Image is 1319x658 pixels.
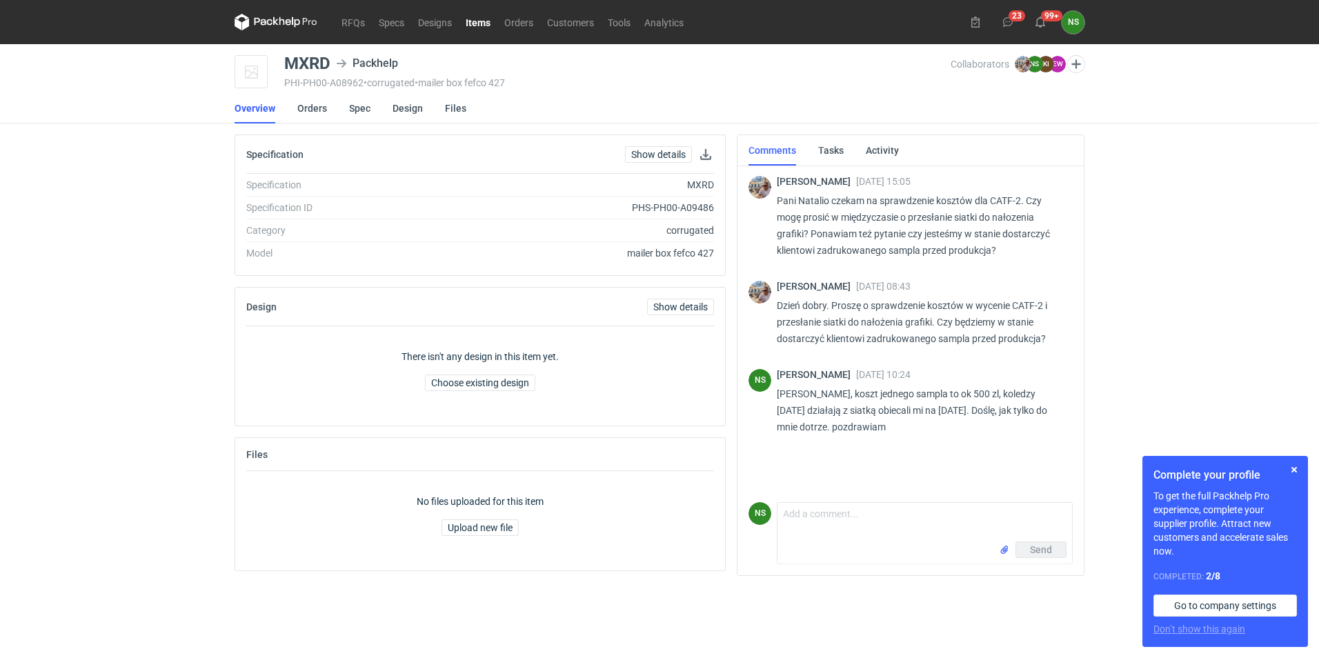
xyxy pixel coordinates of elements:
button: Don’t show this again [1153,622,1245,636]
button: 99+ [1029,11,1051,33]
span: [DATE] 10:24 [856,369,911,380]
span: [DATE] 08:43 [856,281,911,292]
a: Orders [497,14,540,30]
svg: Packhelp Pro [235,14,317,30]
p: Dzień dobry. Proszę o sprawdzenie kosztów w wycenie CATF-2 i przesłanie siatki do nałożenia grafi... [777,297,1062,347]
div: corrugated [433,223,714,237]
div: Natalia Stępak [748,369,771,392]
p: No files uploaded for this item [417,495,544,508]
a: Specs [372,14,411,30]
div: Natalia Stępak [1062,11,1084,34]
span: [PERSON_NAME] [777,369,856,380]
div: MXRD [433,178,714,192]
img: Michał Palasek [1015,56,1031,72]
p: [PERSON_NAME], koszt jednego sampla to ok 500 zl, koledzy [DATE] działają z siatką obiecali mi na... [777,386,1062,435]
button: NS [1062,11,1084,34]
h2: Files [246,449,268,460]
a: Go to company settings [1153,595,1297,617]
figcaption: EW [1049,56,1066,72]
a: Designs [411,14,459,30]
button: 23 [997,11,1019,33]
div: mailer box fefco 427 [433,246,714,260]
a: Tools [601,14,637,30]
div: Packhelp [336,55,398,72]
img: Michał Palasek [748,281,771,303]
span: [DATE] 15:05 [856,176,911,187]
img: Michał Palasek [748,176,771,199]
a: Spec [349,93,370,123]
a: RFQs [335,14,372,30]
a: Show details [625,146,692,163]
div: PHS-PH00-A09486 [433,201,714,215]
figcaption: KI [1038,56,1054,72]
figcaption: NS [1027,56,1043,72]
span: Send [1030,545,1052,555]
a: Orders [297,93,327,123]
span: [PERSON_NAME] [777,176,856,187]
button: Edit collaborators [1067,55,1085,73]
div: Category [246,223,433,237]
a: Analytics [637,14,691,30]
span: Upload new file [448,523,513,532]
a: Comments [748,135,796,166]
p: To get the full Packhelp Pro experience, complete your supplier profile. Attract new customers an... [1153,489,1297,558]
button: Send [1015,541,1067,558]
a: Design [393,93,423,123]
figcaption: NS [748,502,771,525]
a: Overview [235,93,275,123]
div: Specification ID [246,201,433,215]
strong: 2 / 8 [1206,570,1220,581]
div: Specification [246,178,433,192]
span: [PERSON_NAME] [777,281,856,292]
button: Choose existing design [425,375,535,391]
div: MXRD [284,55,330,72]
button: Download specification [697,146,714,163]
button: Upload new file [442,519,519,536]
a: Show details [647,299,714,315]
h2: Design [246,301,277,312]
span: Choose existing design [431,378,529,388]
div: Model [246,246,433,260]
div: Completed: [1153,569,1297,584]
figcaption: NS [748,369,771,392]
a: Activity [866,135,899,166]
a: Items [459,14,497,30]
button: Skip for now [1286,461,1302,478]
p: Pani Natalio czekam na sprawdzenie kosztów dla CATF-2. Czy mogę prosić w międzyczasie o przesłani... [777,192,1062,259]
span: • corrugated [364,77,415,88]
span: • mailer box fefco 427 [415,77,505,88]
div: Natalia Stępak [748,502,771,525]
p: There isn't any design in this item yet. [401,350,559,363]
h1: Complete your profile [1153,467,1297,483]
span: Collaborators [951,59,1009,70]
a: Tasks [818,135,844,166]
div: PHI-PH00-A08962 [284,77,951,88]
a: Customers [540,14,601,30]
h2: Specification [246,149,304,160]
a: Files [445,93,466,123]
